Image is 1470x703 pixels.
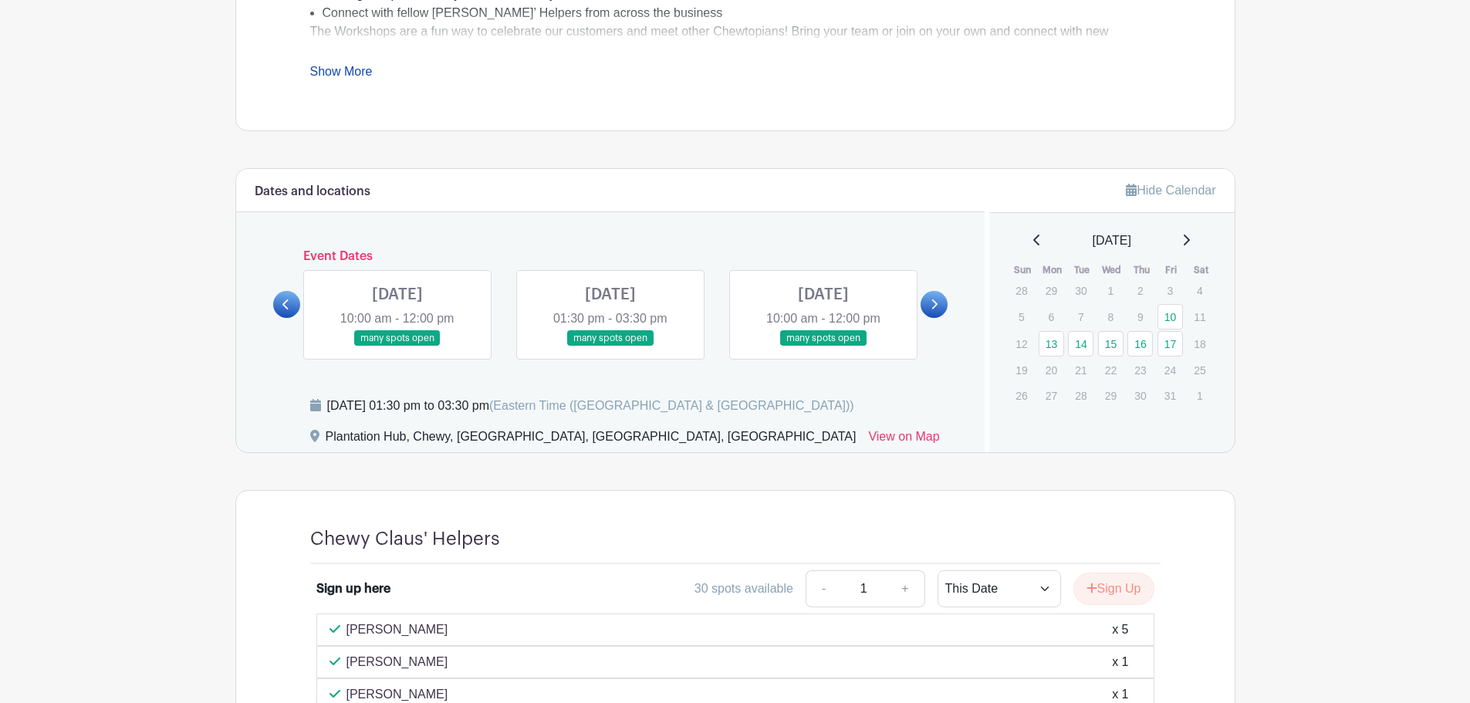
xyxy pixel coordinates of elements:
[1187,384,1212,407] p: 1
[1009,279,1034,302] p: 28
[1093,232,1131,250] span: [DATE]
[1009,358,1034,382] p: 19
[346,620,448,639] p: [PERSON_NAME]
[1068,331,1093,357] a: 14
[1039,331,1064,357] a: 13
[1157,384,1183,407] p: 31
[1187,332,1212,356] p: 18
[806,570,841,607] a: -
[1009,384,1034,407] p: 26
[1009,305,1034,329] p: 5
[1127,262,1157,278] th: Thu
[1097,262,1127,278] th: Wed
[1098,384,1124,407] p: 29
[1127,384,1153,407] p: 30
[310,22,1161,152] div: The Workshops are a fun way to celebrate our customers and meet other Chewtopians! Bring your tea...
[1068,358,1093,382] p: 21
[1127,331,1153,357] a: 16
[1112,620,1128,639] div: x 5
[1127,279,1153,302] p: 2
[1127,358,1153,382] p: 23
[1073,573,1154,605] button: Sign Up
[1039,358,1064,382] p: 20
[1039,384,1064,407] p: 27
[300,249,921,264] h6: Event Dates
[323,4,1161,22] li: Connect with fellow [PERSON_NAME]’ Helpers from across the business
[868,428,939,452] a: View on Map
[1157,262,1187,278] th: Fri
[1126,184,1215,197] a: Hide Calendar
[1098,305,1124,329] p: 8
[255,184,370,199] h6: Dates and locations
[694,580,793,598] div: 30 spots available
[346,653,448,671] p: [PERSON_NAME]
[1068,305,1093,329] p: 7
[326,428,857,452] div: Plantation Hub, Chewy, [GEOGRAPHIC_DATA], [GEOGRAPHIC_DATA], [GEOGRAPHIC_DATA]
[1009,332,1034,356] p: 12
[310,65,373,84] a: Show More
[316,580,390,598] div: Sign up here
[1098,279,1124,302] p: 1
[1039,305,1064,329] p: 6
[1157,358,1183,382] p: 24
[1039,279,1064,302] p: 29
[1186,262,1216,278] th: Sat
[1187,279,1212,302] p: 4
[886,570,924,607] a: +
[1038,262,1068,278] th: Mon
[1187,358,1212,382] p: 25
[1112,653,1128,671] div: x 1
[489,399,854,412] span: (Eastern Time ([GEOGRAPHIC_DATA] & [GEOGRAPHIC_DATA]))
[1157,331,1183,357] a: 17
[1187,305,1212,329] p: 11
[1068,384,1093,407] p: 28
[310,528,500,550] h4: Chewy Claus' Helpers
[1098,358,1124,382] p: 22
[327,397,854,415] div: [DATE] 01:30 pm to 03:30 pm
[1157,304,1183,330] a: 10
[1008,262,1038,278] th: Sun
[1098,331,1124,357] a: 15
[1157,279,1183,302] p: 3
[1067,262,1097,278] th: Tue
[1127,305,1153,329] p: 9
[1068,279,1093,302] p: 30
